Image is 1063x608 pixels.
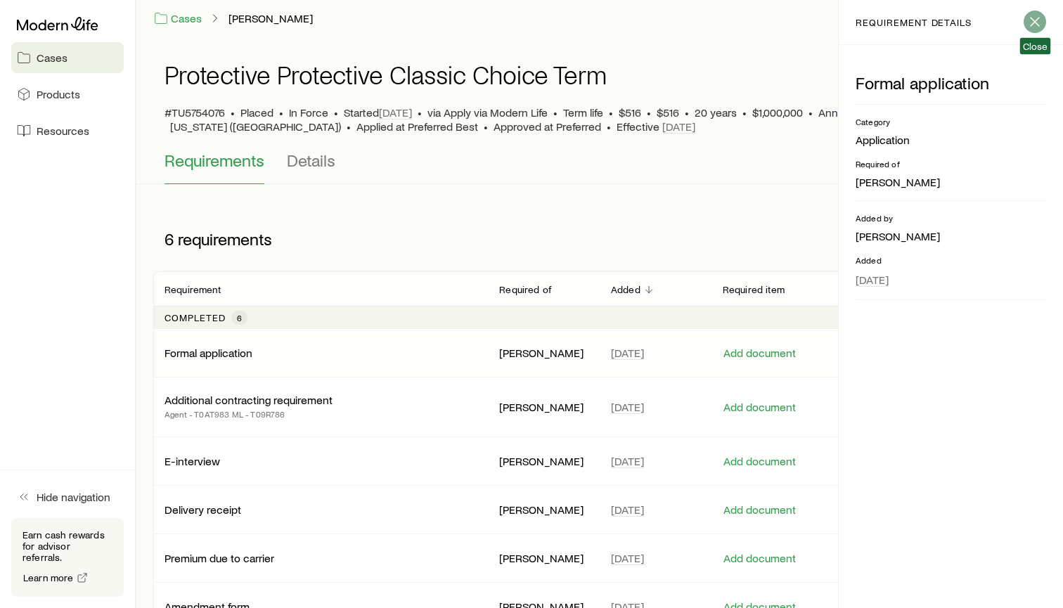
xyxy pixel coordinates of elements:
button: Add document [723,552,797,565]
a: Products [11,79,124,110]
span: • [647,105,651,119]
p: Category [856,116,1046,127]
p: Formal application [165,346,252,360]
p: Added [856,254,1046,266]
span: • [484,119,488,134]
span: $516 [657,105,679,119]
span: Requirements [165,150,264,170]
p: Earn cash rewards for advisor referrals. [22,529,112,563]
span: Annual payout [818,105,887,119]
span: • [418,105,422,119]
p: Formal application [856,73,1046,93]
span: • [609,105,613,119]
p: Application [856,133,1046,147]
p: Requirement [165,284,221,295]
span: Products [37,87,80,101]
span: Details [287,150,335,170]
p: [PERSON_NAME] [856,175,1046,189]
a: [PERSON_NAME] [228,12,314,25]
span: • [231,105,235,119]
p: Started [344,105,412,119]
span: • [334,105,338,119]
span: Applied at Preferred Best [356,119,478,134]
p: Added [611,284,640,295]
p: Required of [856,158,1046,169]
a: Cases [11,42,124,73]
p: Delivery receipt [165,503,241,517]
span: • [685,105,689,119]
p: Effective [617,119,695,134]
span: Approved at Preferred [494,119,601,134]
a: Resources [11,115,124,146]
span: [DATE] [611,400,644,414]
p: Premium due to carrier [165,551,274,565]
span: $516 [619,105,641,119]
span: Resources [37,124,89,138]
h1: Protective Protective Classic Choice Term [165,60,606,89]
span: 6 [237,312,242,323]
span: 6 [165,229,174,249]
span: [DATE] [856,273,889,287]
p: [PERSON_NAME] [499,400,588,414]
span: [DATE] [611,551,644,565]
p: Completed [165,312,226,323]
span: $1,000,000 [752,105,803,119]
span: via Apply via Modern Life [427,105,548,119]
span: [DATE] [611,454,644,468]
span: #TU5754076 [165,105,225,119]
span: Cases [37,51,67,65]
p: Placed [240,105,273,119]
p: [PERSON_NAME] [499,454,588,468]
span: [DATE] [611,346,644,360]
button: Add document [723,401,797,414]
p: [PERSON_NAME] [499,346,588,360]
span: [DATE] [611,503,644,517]
p: Required item [723,284,785,295]
p: Additional contracting requirement [165,393,333,407]
p: Added by [856,212,1046,224]
p: [PERSON_NAME] [499,503,588,517]
span: In Force [289,105,328,119]
span: Close [1023,41,1048,52]
button: Add document [723,347,797,360]
div: Earn cash rewards for advisor referrals.Learn more [11,518,124,597]
span: • [742,105,747,119]
p: Agent - T0AT983 ML - T09R786 [165,407,333,421]
span: [DATE] [662,119,695,134]
div: Application details tabs [165,150,1035,184]
button: Add document [723,455,797,468]
p: E-interview [165,454,220,468]
span: requirements [178,229,272,249]
a: Cases [153,11,202,27]
span: • [553,105,558,119]
span: [DATE] [379,105,412,119]
button: Hide navigation [11,481,124,512]
p: Required of [499,284,552,295]
p: requirement details [856,17,972,28]
span: [US_STATE] ([GEOGRAPHIC_DATA]) [170,119,341,134]
button: Add document [723,503,797,517]
p: [PERSON_NAME] [856,229,1046,243]
span: Term life [563,105,603,119]
span: 20 years [695,105,737,119]
span: • [607,119,611,134]
span: • [808,105,813,119]
span: Learn more [23,573,74,583]
span: Hide navigation [37,490,110,504]
span: • [279,105,283,119]
p: [PERSON_NAME] [499,551,588,565]
span: • [347,119,351,134]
